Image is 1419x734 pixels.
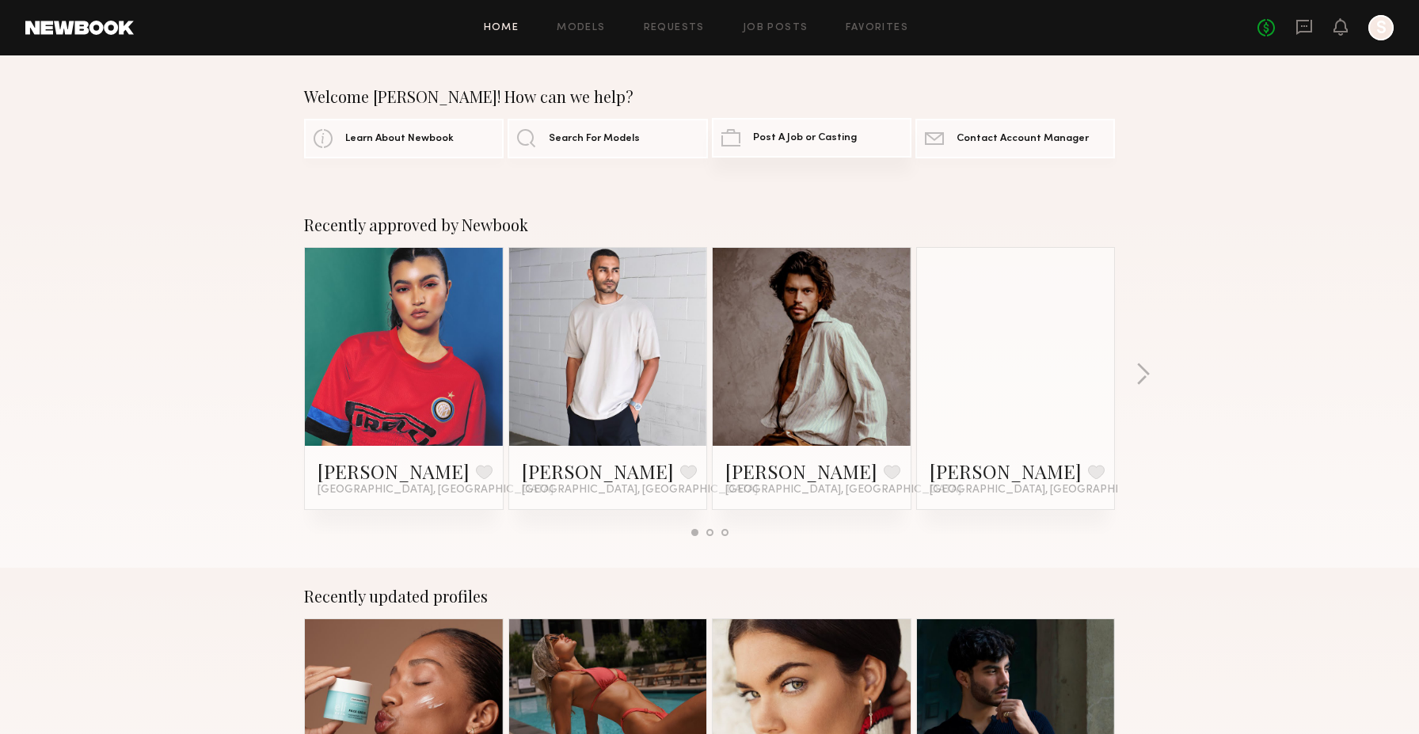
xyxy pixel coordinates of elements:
a: [PERSON_NAME] [318,458,470,484]
a: Learn About Newbook [304,119,504,158]
a: Favorites [846,23,908,33]
a: [PERSON_NAME] [522,458,674,484]
div: Recently approved by Newbook [304,215,1115,234]
a: Home [484,23,519,33]
div: Welcome [PERSON_NAME]! How can we help? [304,87,1115,106]
span: Search For Models [549,134,640,144]
a: [PERSON_NAME] [725,458,877,484]
a: Contact Account Manager [915,119,1115,158]
div: Recently updated profiles [304,587,1115,606]
a: Search For Models [508,119,707,158]
a: Job Posts [743,23,808,33]
span: [GEOGRAPHIC_DATA], [GEOGRAPHIC_DATA] [930,484,1166,496]
span: [GEOGRAPHIC_DATA], [GEOGRAPHIC_DATA] [725,484,961,496]
a: Models [557,23,605,33]
a: Post A Job or Casting [712,118,911,158]
span: Contact Account Manager [957,134,1089,144]
span: [GEOGRAPHIC_DATA], [GEOGRAPHIC_DATA] [318,484,554,496]
a: S [1368,15,1394,40]
span: [GEOGRAPHIC_DATA], [GEOGRAPHIC_DATA] [522,484,758,496]
a: Requests [644,23,705,33]
a: [PERSON_NAME] [930,458,1082,484]
span: Learn About Newbook [345,134,454,144]
span: Post A Job or Casting [753,133,857,143]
